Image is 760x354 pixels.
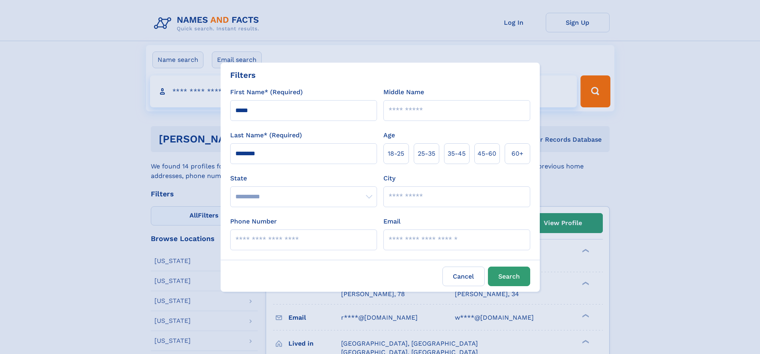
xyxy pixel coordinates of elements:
[442,267,485,286] label: Cancel
[448,149,466,158] span: 35‑45
[383,174,395,183] label: City
[230,69,256,81] div: Filters
[230,217,277,226] label: Phone Number
[418,149,435,158] span: 25‑35
[230,131,302,140] label: Last Name* (Required)
[383,87,424,97] label: Middle Name
[230,87,303,97] label: First Name* (Required)
[511,149,523,158] span: 60+
[230,174,377,183] label: State
[478,149,496,158] span: 45‑60
[488,267,530,286] button: Search
[388,149,404,158] span: 18‑25
[383,131,395,140] label: Age
[383,217,401,226] label: Email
